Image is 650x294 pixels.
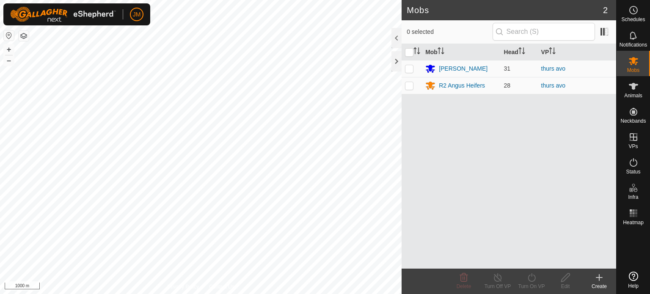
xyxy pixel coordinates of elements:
th: VP [538,44,616,60]
div: Turn Off VP [481,283,515,290]
button: Reset Map [4,30,14,41]
div: Edit [548,283,582,290]
th: Head [501,44,538,60]
h2: Mobs [407,5,603,15]
span: Delete [457,283,471,289]
div: [PERSON_NAME] [439,64,487,73]
a: Contact Us [209,283,234,291]
span: Notifications [620,42,647,47]
a: Help [617,268,650,292]
span: Schedules [621,17,645,22]
span: JM [133,10,141,19]
span: Neckbands [620,118,646,124]
th: Mob [422,44,500,60]
button: – [4,55,14,66]
button: Map Layers [19,31,29,41]
div: Turn On VP [515,283,548,290]
span: 2 [603,4,608,16]
p-sorticon: Activate to sort [438,49,444,55]
p-sorticon: Activate to sort [549,49,556,55]
span: Status [626,169,640,174]
span: Help [628,283,639,289]
span: Heatmap [623,220,644,225]
button: + [4,44,14,55]
p-sorticon: Activate to sort [413,49,420,55]
img: Gallagher Logo [10,7,116,22]
a: thurs avo [541,65,566,72]
span: 28 [504,82,511,89]
span: VPs [628,144,638,149]
span: Mobs [627,68,639,73]
span: 0 selected [407,27,492,36]
p-sorticon: Activate to sort [518,49,525,55]
div: Create [582,283,616,290]
span: Infra [628,195,638,200]
input: Search (S) [493,23,595,41]
span: 31 [504,65,511,72]
a: Privacy Policy [168,283,199,291]
div: R2 Angus Heifers [439,81,485,90]
span: Animals [624,93,642,98]
a: thurs avo [541,82,566,89]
